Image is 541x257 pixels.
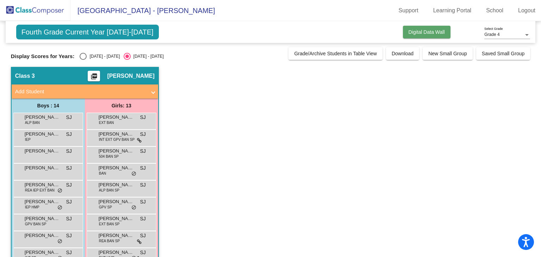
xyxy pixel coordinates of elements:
[85,99,158,113] div: Girls: 13
[99,198,134,205] span: [PERSON_NAME]
[99,232,134,239] span: [PERSON_NAME]
[66,198,71,206] span: SJ
[99,137,135,142] span: INT EXT GPV BAN SP
[66,249,71,256] span: SJ
[131,53,164,59] div: [DATE] - [DATE]
[294,51,377,56] span: Grade/Archive Students in Table View
[70,5,215,16] span: [GEOGRAPHIC_DATA] - [PERSON_NAME]
[90,73,98,83] mat-icon: picture_as_pdf
[57,188,62,194] span: do_not_disturb_alt
[25,188,55,193] span: REA IEP EXT BAN
[99,131,134,138] span: [PERSON_NAME]
[140,131,145,138] span: SJ
[480,5,509,16] a: School
[403,26,450,38] button: Digital Data Wall
[25,221,46,227] span: GPV BAN SP
[99,114,134,121] span: [PERSON_NAME]
[99,205,112,210] span: GPV SP
[25,120,40,125] span: ALP BAN
[57,205,62,211] span: do_not_disturb_alt
[87,53,120,59] div: [DATE] - [DATE]
[25,249,60,256] span: [PERSON_NAME]
[140,198,145,206] span: SJ
[140,249,145,256] span: SJ
[131,171,136,177] span: do_not_disturb_alt
[107,73,154,80] span: [PERSON_NAME]
[88,71,100,81] button: Print Students Details
[12,99,85,113] div: Boys : 14
[25,198,60,205] span: [PERSON_NAME]
[409,29,445,35] span: Digital Data Wall
[15,88,146,96] mat-panel-title: Add Student
[99,221,120,227] span: EXT BAN SP
[140,148,145,155] span: SJ
[25,205,39,210] span: IEP HMP
[66,181,71,189] span: SJ
[482,51,524,56] span: Saved Small Group
[80,53,163,60] mat-radio-group: Select an option
[99,188,119,193] span: ALP BAN SP
[484,32,499,37] span: Grade 4
[140,114,145,121] span: SJ
[66,114,71,121] span: SJ
[99,215,134,222] span: [PERSON_NAME]
[12,84,158,99] mat-expansion-panel-header: Add Student
[99,148,134,155] span: [PERSON_NAME]
[512,5,541,16] a: Logout
[99,154,119,159] span: 504 BAN SP
[140,215,145,222] span: SJ
[25,137,31,142] span: IEP
[99,120,114,125] span: EXT BAN
[25,131,60,138] span: [PERSON_NAME]
[66,164,71,172] span: SJ
[99,249,134,256] span: [PERSON_NAME]
[25,164,60,171] span: [PERSON_NAME] [PERSON_NAME]
[428,5,477,16] a: Learning Portal
[11,53,75,59] span: Display Scores for Years:
[25,215,60,222] span: [PERSON_NAME]
[476,47,530,60] button: Saved Small Group
[66,148,71,155] span: SJ
[386,47,419,60] button: Download
[428,51,467,56] span: New Small Group
[288,47,383,60] button: Grade/Archive Students in Table View
[25,181,60,188] span: [PERSON_NAME]
[25,114,60,121] span: [PERSON_NAME]
[15,73,35,80] span: Class 3
[99,238,120,244] span: REA BAN SP
[66,232,71,239] span: SJ
[99,164,134,171] span: [PERSON_NAME]
[99,171,106,176] span: BAN
[66,215,71,222] span: SJ
[25,232,60,239] span: [PERSON_NAME]
[392,51,413,56] span: Download
[140,164,145,172] span: SJ
[16,25,159,39] span: Fourth Grade Current Year [DATE]-[DATE]
[57,239,62,244] span: do_not_disturb_alt
[140,181,145,189] span: SJ
[99,181,134,188] span: [PERSON_NAME]
[131,205,136,211] span: do_not_disturb_alt
[140,232,145,239] span: SJ
[25,148,60,155] span: [PERSON_NAME] [PERSON_NAME]
[393,5,424,16] a: Support
[423,47,473,60] button: New Small Group
[66,131,71,138] span: SJ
